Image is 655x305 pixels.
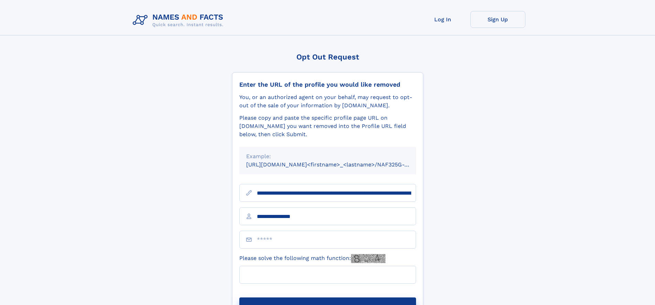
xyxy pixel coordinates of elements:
div: Example: [246,152,409,161]
img: Logo Names and Facts [130,11,229,30]
a: Log In [415,11,470,28]
div: You, or an authorized agent on your behalf, may request to opt-out of the sale of your informatio... [239,93,416,110]
div: Please copy and paste the specific profile page URL on [DOMAIN_NAME] you want removed into the Pr... [239,114,416,139]
small: [URL][DOMAIN_NAME]<firstname>_<lastname>/NAF325G-xxxxxxxx [246,161,429,168]
div: Opt Out Request [232,53,423,61]
label: Please solve the following math function: [239,254,385,263]
a: Sign Up [470,11,525,28]
div: Enter the URL of the profile you would like removed [239,81,416,88]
